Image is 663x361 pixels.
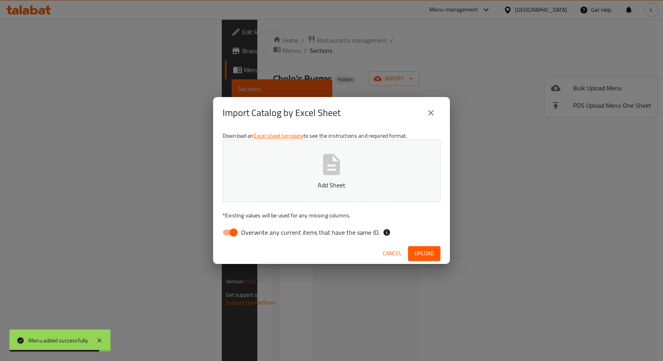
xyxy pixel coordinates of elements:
h2: Import Catalog by Excel Sheet [223,107,341,119]
div: Download an to see the instructions and required format. [213,129,450,243]
div: Menu added successfully [28,336,88,345]
button: Add Sheet [223,140,440,202]
button: close [421,103,440,122]
a: Excel sheet template [254,131,303,141]
p: Existing values will be used for any missing columns. [223,211,440,219]
span: Cancel [383,249,402,258]
button: Cancel [380,246,405,261]
svg: If the overwrite option isn't selected, then the items that match an existing ID will be ignored ... [383,228,391,236]
span: Overwrite any current items that have the same ID. [241,228,380,237]
p: Add Sheet [235,180,428,190]
span: Upload [414,249,434,258]
button: Upload [408,246,440,261]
